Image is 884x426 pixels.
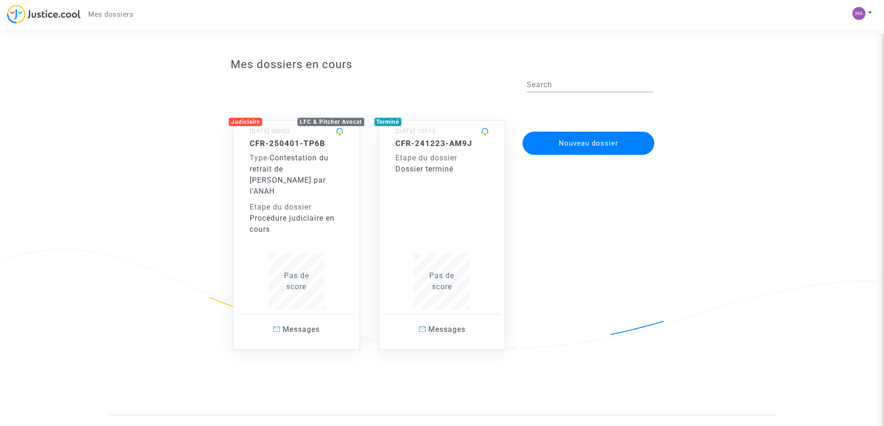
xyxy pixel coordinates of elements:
h5: CFR-241223-AM9J [395,139,489,148]
span: - [250,153,270,162]
div: Terminé [374,118,402,126]
div: LFC & Pitcher Avocat [297,118,364,126]
h5: CFR-250401-TP6B [250,139,343,148]
span: Pas de score [429,271,454,291]
h3: Mes dossiers en cours [231,58,653,71]
span: Messages [428,325,465,334]
span: Mes dossiers [88,10,133,19]
div: Etape du dossier [395,153,489,164]
a: JudiciaireLFC & Pitcher Avocat[DATE] 08h03CFR-250401-TP6BType-Contestation du retrait de [PERSON_... [224,102,369,350]
small: [DATE] 15h15 [395,127,436,134]
div: Dossier terminé [395,164,489,175]
a: Terminé[DATE] 15h15CFR-241223-AM9JEtape du dossierDossier terminéPas descoreMessages [369,102,515,350]
span: Pas de score [284,271,309,291]
img: ce0628c7cef6f7f2bb83ce34ce66de79 [852,7,865,20]
div: Etape du dossier [250,202,343,213]
a: Messages [384,314,501,345]
span: Messages [283,325,320,334]
button: Nouveau dossier [523,132,654,155]
img: jc-logo.svg [7,5,81,24]
a: Mes dossiers [81,7,141,21]
a: Messages [238,314,355,345]
span: Type [250,153,267,162]
div: Judiciaire [229,118,262,126]
small: [DATE] 08h03 [250,127,290,134]
div: Procédure judiciaire en cours [250,213,343,235]
span: Contestation du retrait de [PERSON_NAME] par l'ANAH [250,153,329,196]
a: Nouveau dossier [522,126,655,134]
